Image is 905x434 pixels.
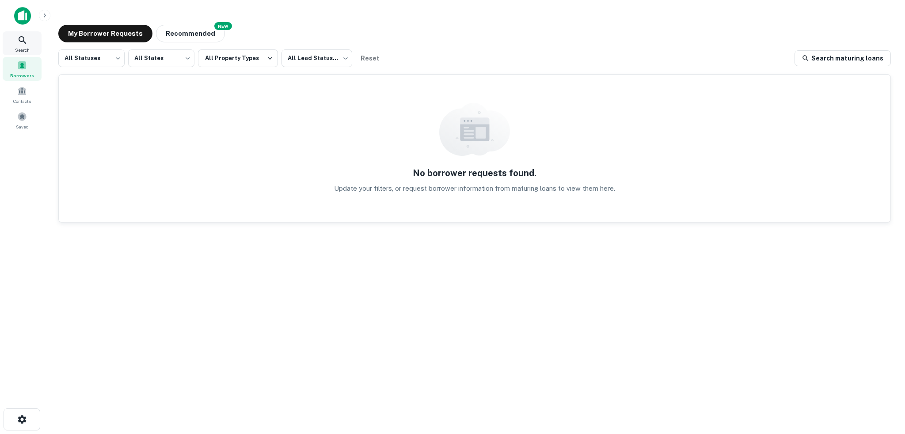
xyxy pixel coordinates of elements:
[334,183,615,194] p: Update your filters, or request borrower information from maturing loans to view them here.
[3,83,42,106] a: Contacts
[3,108,42,132] a: Saved
[3,31,42,55] a: Search
[156,25,225,42] button: Recommended
[413,166,536,180] h5: No borrower requests found.
[58,25,152,42] button: My Borrower Requests
[128,47,194,70] div: All States
[14,7,31,25] img: capitalize-icon.png
[281,47,352,70] div: All Lead Statuses
[439,103,510,156] img: empty content
[58,47,125,70] div: All Statuses
[10,72,34,79] span: Borrowers
[795,50,891,66] a: Search maturing loans
[15,46,30,53] span: Search
[198,49,278,67] button: All Property Types
[16,123,29,130] span: Saved
[356,49,384,67] button: Reset
[3,57,42,81] a: Borrowers
[214,22,232,30] div: NEW
[13,98,31,105] span: Contacts
[861,363,905,406] iframe: Chat Widget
